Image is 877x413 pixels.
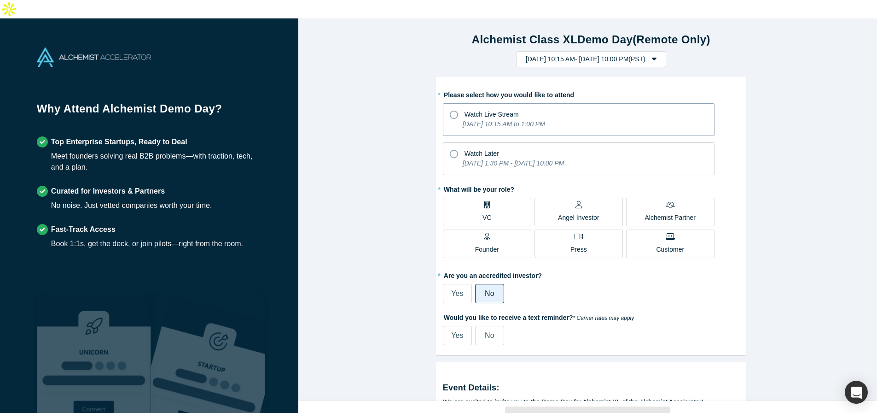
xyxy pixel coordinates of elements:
[443,87,739,100] label: Please select how you would like to attend
[443,383,499,392] strong: Event Details:
[51,187,165,195] strong: Curated for Investors & Partners
[485,289,494,297] span: No
[570,245,587,254] p: Press
[645,213,696,223] p: Alchemist Partner
[51,238,243,249] div: Book 1:1s, get the deck, or join pilots—right from the room.
[485,331,494,339] span: No
[51,151,261,173] div: Meet founders solving real B2B problems—with traction, tech, and a plan.
[443,268,739,281] label: Are you an accredited investor?
[451,289,463,297] span: Yes
[443,310,739,323] label: Would you like to receive a text reminder?
[472,33,710,46] strong: Alchemist Class XL Demo Day (Remote Only)
[516,51,666,67] button: [DATE] 10:15 AM- [DATE] 10:00 PM(PST)
[482,213,491,223] p: VC
[451,331,463,339] span: Yes
[51,138,187,146] strong: Top Enterprise Startups, Ready to Deal
[51,200,212,211] div: No noise. Just vetted companies worth your time.
[443,182,739,195] label: What will be your role?
[465,150,499,157] span: Watch Later
[443,397,739,407] div: We are excited to invite you to the Demo Day for Alchemist XL of the Alchemist Accelerator!
[656,245,684,254] p: Customer
[463,120,545,128] i: [DATE] 10:15 AM to 1:00 PM
[558,213,599,223] p: Angel Investor
[51,225,116,233] strong: Fast-Track Access
[37,47,151,67] img: Alchemist Accelerator Logo
[37,100,261,124] h1: Why Attend Alchemist Demo Day?
[465,111,519,118] span: Watch Live Stream
[573,315,634,321] em: * Carrier rates may apply
[463,159,564,167] i: [DATE] 1:30 PM - [DATE] 10:00 PM
[475,245,499,254] p: Founder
